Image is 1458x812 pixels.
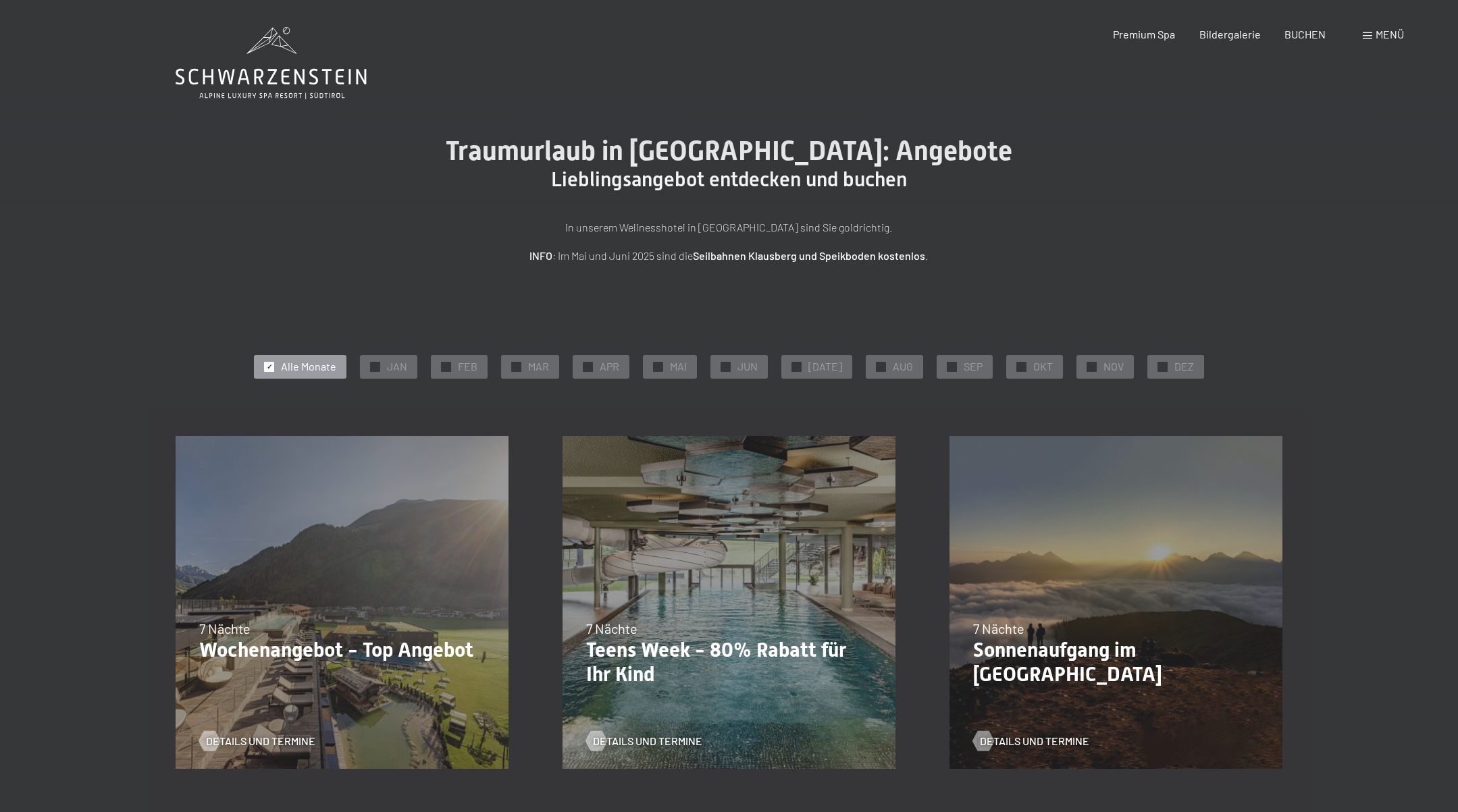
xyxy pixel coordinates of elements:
[973,620,1024,637] span: 7 Nächte
[980,734,1089,749] span: Details und Termine
[1113,28,1175,40] a: Premium Spa
[879,362,884,371] span: ✓
[514,362,519,371] span: ✓
[206,734,315,749] span: Details und Termine
[656,362,661,371] span: ✓
[1089,362,1095,371] span: ✓
[1160,362,1166,371] span: ✓
[670,359,687,374] span: MAI
[199,638,485,662] p: Wochenangebot - Top Angebot
[964,359,983,374] span: SEP
[446,135,1012,167] span: Traumurlaub in [GEOGRAPHIC_DATA]: Angebote
[281,359,336,374] span: Alle Monate
[392,219,1067,236] p: In unserem Wellnesshotel in [GEOGRAPHIC_DATA] sind Sie goldrichtig.
[1284,28,1326,40] a: BUCHEN
[551,167,907,191] span: Lieblingsangebot entdecken und buchen
[1019,362,1024,371] span: ✓
[973,638,1259,686] p: Sonnenaufgang im [GEOGRAPHIC_DATA]
[737,359,758,374] span: JUN
[585,362,591,371] span: ✓
[586,638,872,686] p: Teens Week - 80% Rabatt für Ihr Kind
[392,247,1067,265] p: : Im Mai und Juni 2025 sind die .
[1376,28,1404,40] span: Menü
[1103,359,1124,374] span: NOV
[723,362,729,371] span: ✓
[373,362,378,371] span: ✓
[593,734,702,749] span: Details und Termine
[199,734,315,749] a: Details und Termine
[387,359,407,374] span: JAN
[1174,359,1194,374] span: DEZ
[693,249,925,262] strong: Seilbahnen Klausberg und Speikboden kostenlos
[586,734,702,749] a: Details und Termine
[529,249,552,262] strong: INFO
[586,620,637,637] span: 7 Nächte
[1199,28,1261,40] a: Bildergalerie
[528,359,549,374] span: MAR
[458,359,477,374] span: FEB
[444,362,449,371] span: ✓
[973,734,1089,749] a: Details und Termine
[808,359,842,374] span: [DATE]
[794,362,800,371] span: ✓
[949,362,955,371] span: ✓
[267,362,272,371] span: ✓
[199,620,251,637] span: 7 Nächte
[1033,359,1053,374] span: OKT
[893,359,913,374] span: AUG
[600,359,619,374] span: APR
